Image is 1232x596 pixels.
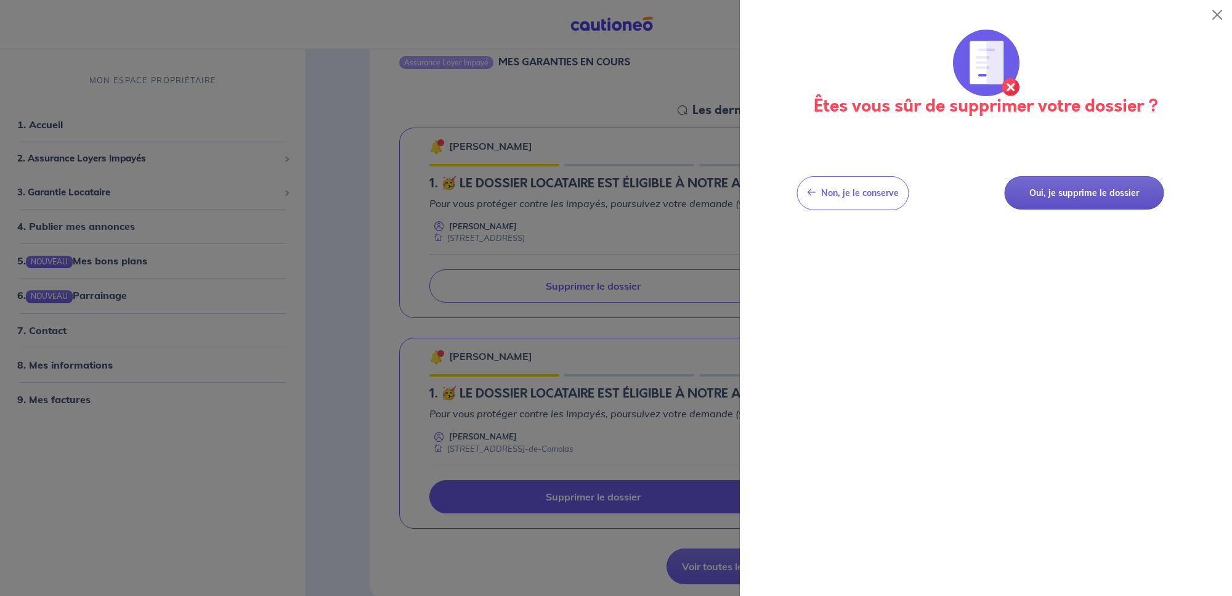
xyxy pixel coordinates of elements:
[797,176,909,210] button: Non, je le conserve
[821,187,899,198] span: Non, je le conserve
[755,96,1217,117] h3: Êtes vous sûr de supprimer votre dossier ?
[953,30,1019,96] img: illu_annulation_contrat.svg
[1207,5,1227,25] button: Close
[1005,176,1164,210] button: Oui, je supprime le dossier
